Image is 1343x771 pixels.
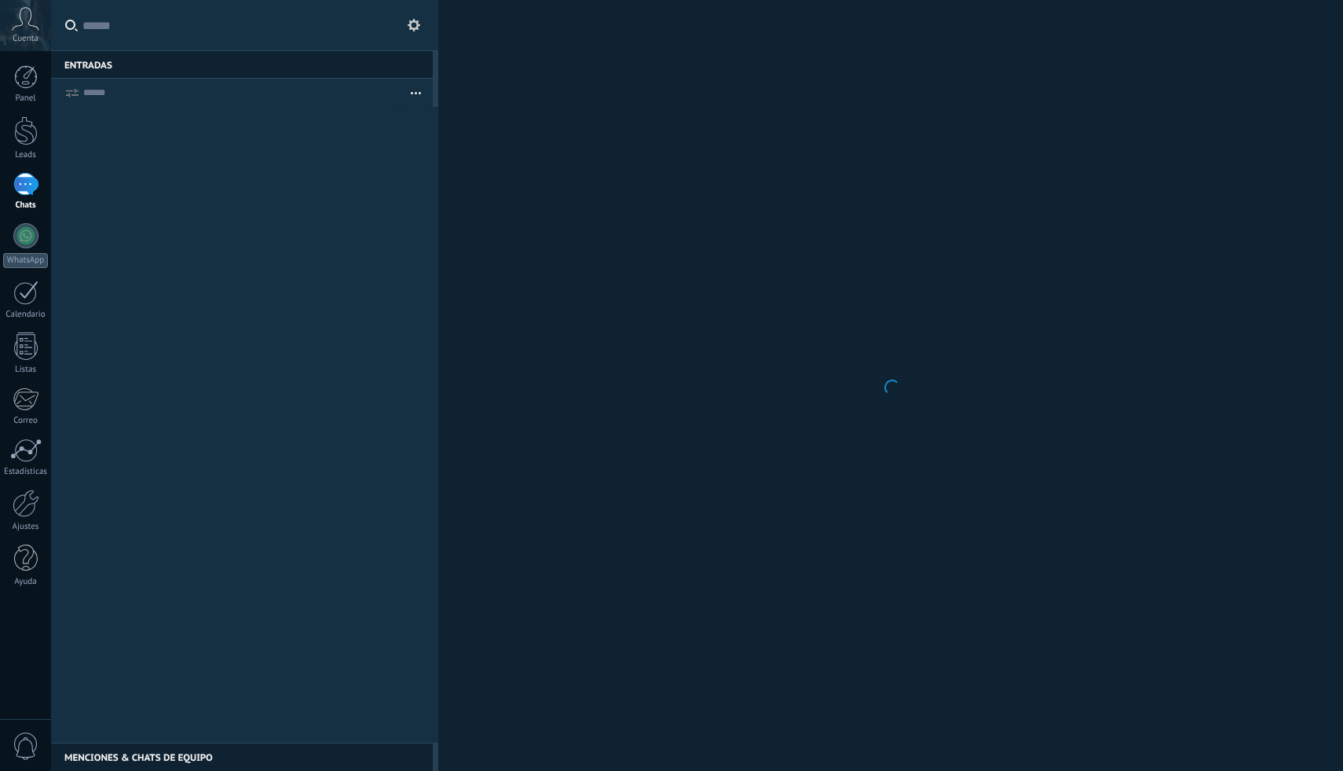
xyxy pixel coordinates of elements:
div: Listas [3,365,49,375]
div: Ayuda [3,577,49,587]
span: Cuenta [13,34,38,44]
div: Entradas [51,50,433,79]
div: Correo [3,416,49,426]
div: Estadísticas [3,467,49,477]
div: Leads [3,150,49,160]
div: Menciones & Chats de equipo [51,743,433,771]
div: Chats [3,200,49,211]
div: Ajustes [3,522,49,532]
div: Calendario [3,310,49,320]
div: WhatsApp [3,253,48,268]
div: Panel [3,94,49,104]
